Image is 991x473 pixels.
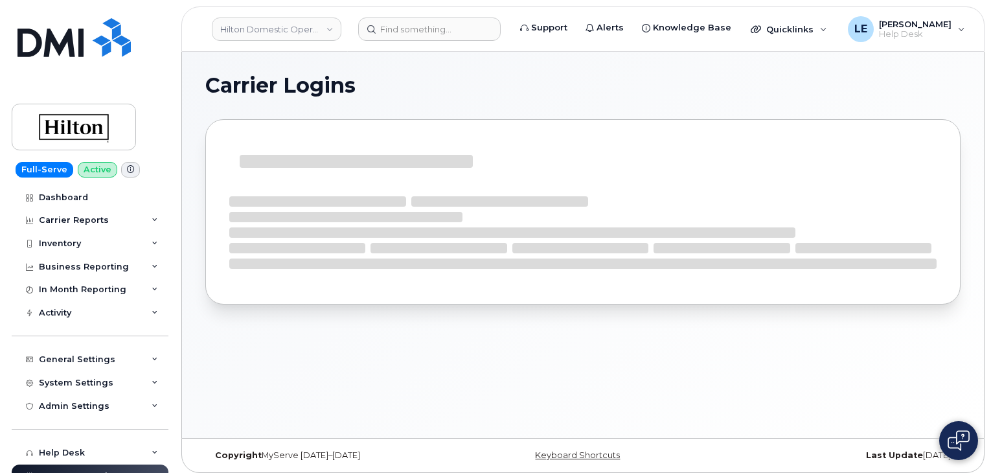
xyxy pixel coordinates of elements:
[535,450,620,460] a: Keyboard Shortcuts
[709,450,961,461] div: [DATE]
[866,450,923,460] strong: Last Update
[205,450,457,461] div: MyServe [DATE]–[DATE]
[948,430,970,451] img: Open chat
[215,450,262,460] strong: Copyright
[205,76,356,95] span: Carrier Logins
